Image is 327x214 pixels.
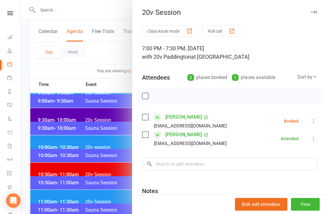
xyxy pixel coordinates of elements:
[142,26,198,37] button: Class kiosk mode
[7,58,21,72] a: Calendar
[7,31,21,44] a: Dashboard
[154,140,227,148] div: [EMAIL_ADDRESS][DOMAIN_NAME]
[203,26,240,37] button: Roll call
[235,198,287,211] button: Bulk add attendees
[7,85,21,99] a: Reports
[297,74,317,81] div: Sort by
[142,44,317,61] div: 7:00 PM - 7:30 PM, [DATE]
[142,54,191,60] span: with 20v Paddington
[291,198,320,211] button: View
[165,113,202,122] a: [PERSON_NAME]
[7,126,21,140] a: Product Sales
[191,54,249,60] span: at [GEOGRAPHIC_DATA]
[154,122,227,130] div: [EMAIL_ADDRESS][DOMAIN_NAME]
[232,74,275,82] div: places available
[142,158,317,171] input: Search to add attendees
[187,74,227,82] div: places booked
[142,74,170,82] div: Attendees
[165,130,202,140] a: [PERSON_NAME]
[7,72,21,85] a: Payments
[284,119,299,123] div: Booked
[187,74,194,81] div: 2
[7,181,21,194] a: What's New
[6,193,21,208] div: Open Intercom Messenger
[232,74,239,81] div: 1
[142,187,158,196] div: Notes
[132,8,327,17] div: 20v Session
[281,137,299,141] div: Attended
[7,44,21,58] a: People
